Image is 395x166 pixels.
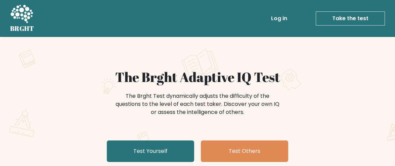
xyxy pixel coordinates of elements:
h1: The Brght Adaptive IQ Test [34,69,361,85]
h5: BRGHT [10,25,34,33]
div: The Brght Test dynamically adjusts the difficulty of the questions to the level of each test take... [114,92,281,116]
a: Log in [268,12,290,25]
a: Test Yourself [107,140,194,162]
a: Test Others [201,140,288,162]
a: BRGHT [10,3,34,34]
a: Take the test [316,11,385,26]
